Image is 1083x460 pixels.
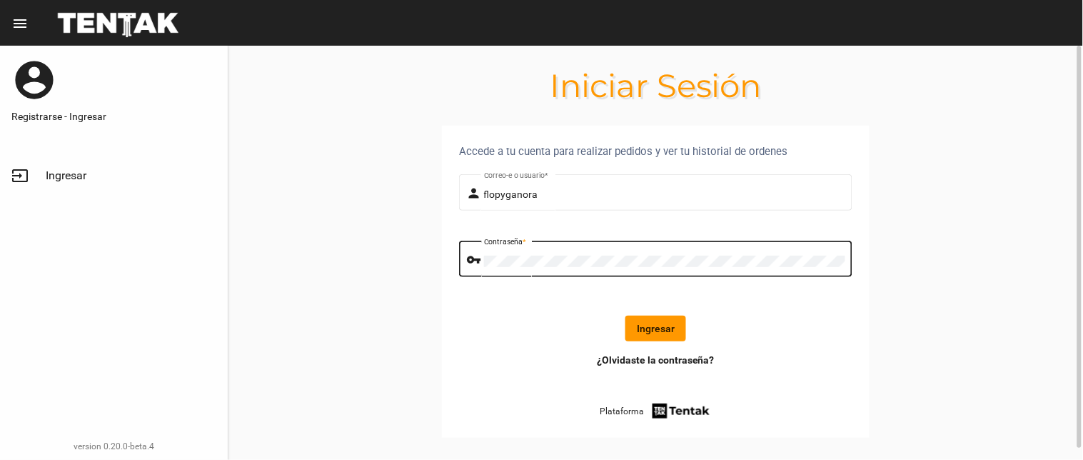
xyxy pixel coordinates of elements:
[11,109,216,124] a: Registrarse - Ingresar
[11,57,57,103] mat-icon: account_circle
[467,185,484,202] mat-icon: person
[459,143,852,160] div: Accede a tu cuenta para realizar pedidos y ver tu historial de ordenes
[650,401,712,421] img: tentak-firm.png
[600,404,644,419] span: Plataforma
[625,316,686,341] button: Ingresar
[600,401,712,421] a: Plataforma
[11,167,29,184] mat-icon: input
[228,74,1083,97] h1: Iniciar Sesión
[597,353,715,367] a: ¿Olvidaste la contraseña?
[11,15,29,32] mat-icon: menu
[467,251,484,269] mat-icon: vpn_key
[11,439,216,454] div: version 0.20.0-beta.4
[46,169,86,183] span: Ingresar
